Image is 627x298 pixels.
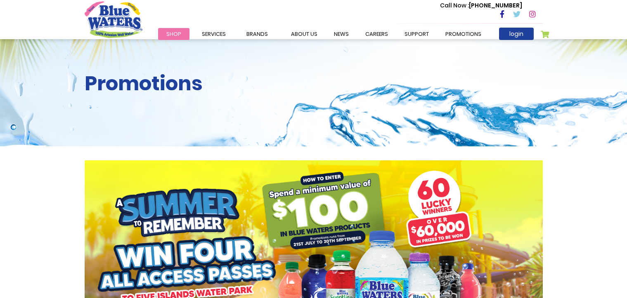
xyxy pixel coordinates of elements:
[440,1,469,9] span: Call Now :
[158,28,189,40] a: Shop
[246,30,268,38] span: Brands
[202,30,226,38] span: Services
[357,28,396,40] a: careers
[437,28,490,40] a: Promotions
[238,28,276,40] a: Brands
[326,28,357,40] a: News
[166,30,181,38] span: Shop
[85,72,543,96] h2: Promotions
[396,28,437,40] a: support
[499,28,534,40] a: login
[85,1,142,38] a: store logo
[440,1,522,10] p: [PHONE_NUMBER]
[283,28,326,40] a: about us
[194,28,234,40] a: Services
